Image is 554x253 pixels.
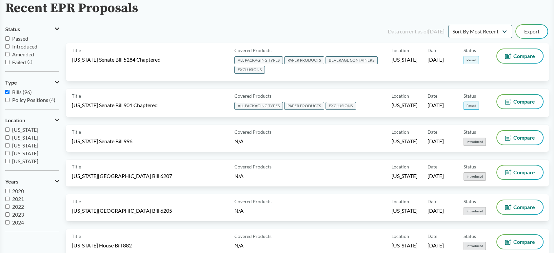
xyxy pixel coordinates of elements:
[72,128,81,135] span: Title
[72,172,172,180] span: [US_STATE][GEOGRAPHIC_DATA] Bill 6207
[234,47,271,54] span: Covered Products
[234,173,244,179] span: N/A
[12,126,38,133] span: [US_STATE]
[464,138,486,146] span: Introduced
[5,204,10,209] input: 2022
[497,95,543,108] button: Compare
[497,49,543,63] button: Compare
[427,128,437,135] span: Date
[464,128,476,135] span: Status
[5,80,17,86] span: Type
[391,198,409,205] span: Location
[12,35,28,42] span: Passed
[72,47,81,54] span: Title
[326,56,378,64] span: BEVERAGE CONTAINERS
[12,51,34,57] span: Amended
[513,53,535,59] span: Compare
[234,138,244,144] span: N/A
[284,102,324,110] span: PAPER PRODUCTS
[234,66,265,74] span: EXCLUSIONS
[234,233,271,240] span: Covered Products
[5,176,59,187] button: Years
[427,102,444,109] span: [DATE]
[234,163,271,170] span: Covered Products
[391,47,409,54] span: Location
[5,115,59,126] button: Location
[5,179,18,185] span: Years
[5,189,10,193] input: 2020
[72,92,81,99] span: Title
[234,92,271,99] span: Covered Products
[234,242,244,248] span: N/A
[391,172,418,180] span: [US_STATE]
[5,135,10,140] input: [US_STATE]
[464,92,476,99] span: Status
[234,102,283,110] span: ALL PACKAGING TYPES
[234,198,271,205] span: Covered Products
[5,60,10,64] input: Failed
[5,220,10,224] input: 2024
[427,92,437,99] span: Date
[497,165,543,179] button: Compare
[12,196,24,202] span: 2021
[12,188,24,194] span: 2020
[12,150,38,156] span: [US_STATE]
[464,56,479,64] span: Passed
[427,47,437,54] span: Date
[464,207,486,215] span: Introduced
[5,44,10,49] input: Introduced
[513,99,535,104] span: Compare
[72,163,81,170] span: Title
[5,197,10,201] input: 2021
[234,128,271,135] span: Covered Products
[72,198,81,205] span: Title
[5,77,59,88] button: Type
[12,211,24,218] span: 2023
[391,92,409,99] span: Location
[5,127,10,132] input: [US_STATE]
[464,172,486,181] span: Introduced
[513,204,535,210] span: Compare
[5,143,10,147] input: [US_STATE]
[391,207,418,214] span: [US_STATE]
[427,242,444,249] span: [DATE]
[391,163,409,170] span: Location
[5,98,10,102] input: Policy Positions (4)
[5,151,10,155] input: [US_STATE]
[72,138,132,145] span: [US_STATE] Senate Bill 996
[464,102,479,110] span: Passed
[12,142,38,148] span: [US_STATE]
[12,43,37,49] span: Introduced
[427,207,444,214] span: [DATE]
[5,1,138,16] h2: Recent EPR Proposals
[464,47,476,54] span: Status
[427,163,437,170] span: Date
[391,56,418,63] span: [US_STATE]
[12,89,32,95] span: Bills (96)
[12,97,55,103] span: Policy Positions (4)
[12,59,26,65] span: Failed
[234,56,283,64] span: ALL PACKAGING TYPES
[72,102,158,109] span: [US_STATE] Senate Bill 901 Chaptered
[72,207,172,214] span: [US_STATE][GEOGRAPHIC_DATA] Bill 6205
[5,159,10,163] input: [US_STATE]
[464,233,476,240] span: Status
[388,28,445,35] div: Data current as of [DATE]
[427,56,444,63] span: [DATE]
[464,163,476,170] span: Status
[464,198,476,205] span: Status
[513,135,535,140] span: Compare
[391,102,418,109] span: [US_STATE]
[5,26,20,32] span: Status
[427,233,437,240] span: Date
[391,242,418,249] span: [US_STATE]
[427,198,437,205] span: Date
[427,138,444,145] span: [DATE]
[464,242,486,250] span: Introduced
[5,90,10,94] input: Bills (96)
[12,134,38,141] span: [US_STATE]
[5,24,59,35] button: Status
[513,170,535,175] span: Compare
[5,212,10,217] input: 2023
[12,158,38,164] span: [US_STATE]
